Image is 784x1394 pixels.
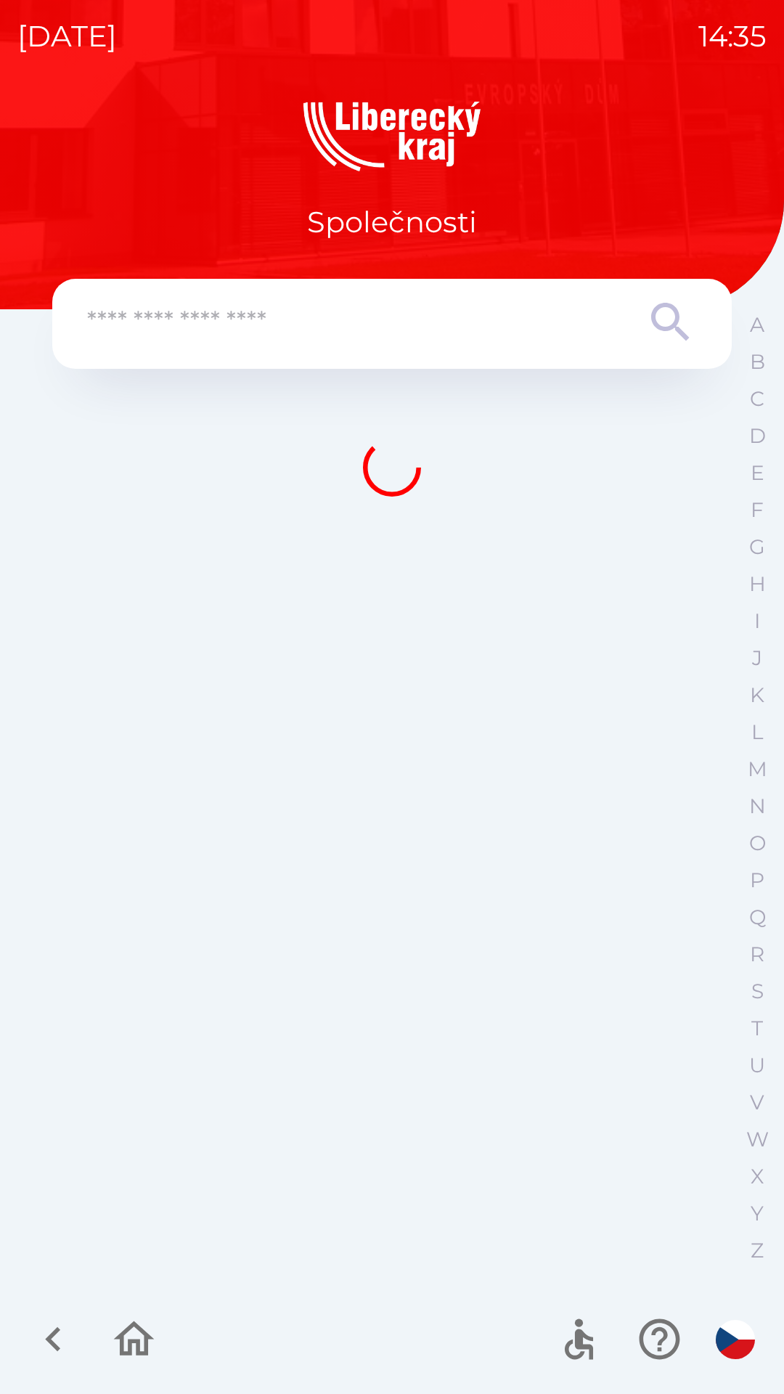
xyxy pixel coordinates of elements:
[739,603,775,640] button: I
[739,1121,775,1158] button: W
[739,566,775,603] button: H
[750,312,764,338] p: A
[307,200,477,244] p: Společnosti
[751,1201,764,1226] p: Y
[739,677,775,714] button: K
[751,979,764,1004] p: S
[748,757,767,782] p: M
[739,417,775,455] button: D
[749,794,766,819] p: N
[739,1010,775,1047] button: T
[739,1232,775,1269] button: Z
[750,942,764,967] p: R
[749,831,766,856] p: O
[749,905,766,930] p: Q
[739,529,775,566] button: G
[739,788,775,825] button: N
[749,534,765,560] p: G
[739,492,775,529] button: F
[739,306,775,343] button: A
[754,608,760,634] p: I
[751,1164,764,1189] p: X
[751,497,764,523] p: F
[52,102,732,171] img: Logo
[752,645,762,671] p: J
[739,751,775,788] button: M
[739,343,775,380] button: B
[739,973,775,1010] button: S
[17,15,117,58] p: [DATE]
[739,380,775,417] button: C
[750,682,764,708] p: K
[750,386,764,412] p: C
[739,899,775,936] button: Q
[739,1158,775,1195] button: X
[716,1320,755,1359] img: cs flag
[739,1195,775,1232] button: Y
[751,460,764,486] p: E
[751,1016,763,1041] p: T
[746,1127,769,1152] p: W
[739,936,775,973] button: R
[750,349,765,375] p: B
[751,720,763,745] p: L
[749,571,766,597] p: H
[749,423,766,449] p: D
[750,1090,764,1115] p: V
[739,455,775,492] button: E
[739,1084,775,1121] button: V
[751,1238,764,1263] p: Z
[739,825,775,862] button: O
[739,714,775,751] button: L
[739,862,775,899] button: P
[698,15,767,58] p: 14:35
[739,1047,775,1084] button: U
[749,1053,765,1078] p: U
[750,868,764,893] p: P
[739,640,775,677] button: J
